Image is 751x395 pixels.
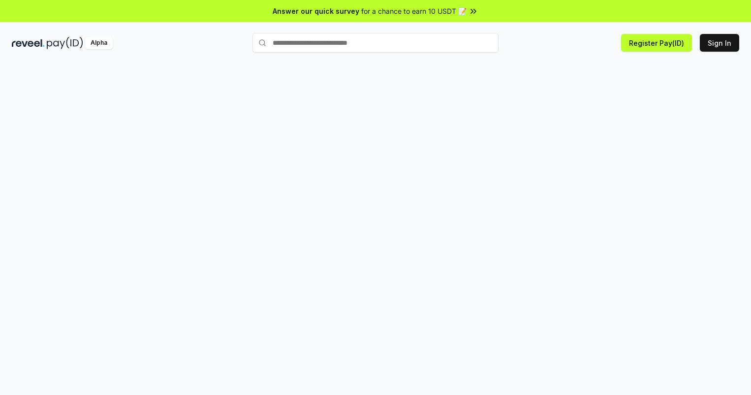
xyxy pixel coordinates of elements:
[700,34,739,52] button: Sign In
[47,37,83,49] img: pay_id
[361,6,467,16] span: for a chance to earn 10 USDT 📝
[273,6,359,16] span: Answer our quick survey
[85,37,113,49] div: Alpha
[12,37,45,49] img: reveel_dark
[621,34,692,52] button: Register Pay(ID)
